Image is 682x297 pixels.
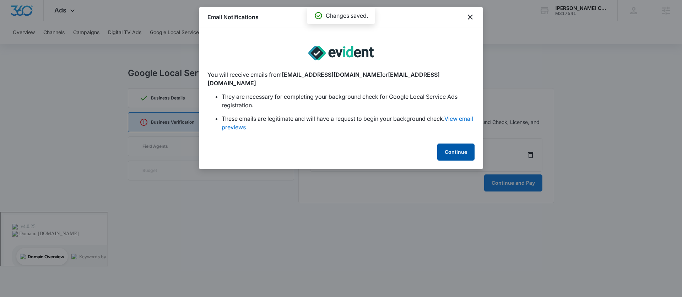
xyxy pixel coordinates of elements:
[466,13,475,21] button: close
[79,42,120,47] div: Keywords by Traffic
[222,114,475,131] li: These emails are legitimate and will have a request to begin your background check.
[222,115,473,131] a: View email previews
[19,41,25,47] img: tab_domain_overview_orange.svg
[71,41,76,47] img: tab_keywords_by_traffic_grey.svg
[27,42,64,47] div: Domain Overview
[11,11,17,17] img: logo_orange.svg
[20,11,35,17] div: v 4.0.25
[11,18,17,24] img: website_grey.svg
[326,11,368,20] p: Changes saved.
[282,71,382,78] span: [EMAIL_ADDRESS][DOMAIN_NAME]
[207,13,259,21] h1: Email Notifications
[437,144,475,161] button: Continue
[308,36,374,70] img: lsa-evident
[18,18,78,24] div: Domain: [DOMAIN_NAME]
[207,70,475,87] p: You will receive emails from or
[207,71,440,87] span: [EMAIL_ADDRESS][DOMAIN_NAME]
[222,92,475,109] li: They are necessary for completing your background check for Google Local Service Ads registration.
